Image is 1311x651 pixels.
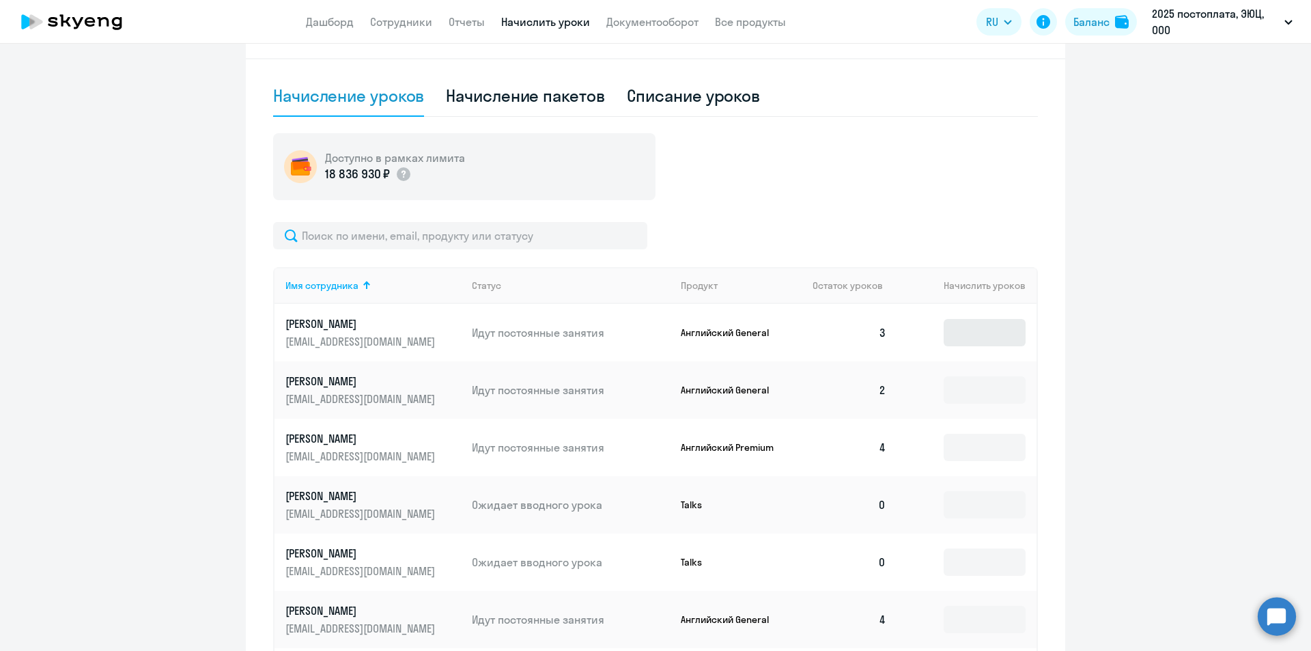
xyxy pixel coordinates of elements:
[681,327,783,339] p: Английский General
[802,304,897,361] td: 3
[285,546,461,579] a: [PERSON_NAME][EMAIL_ADDRESS][DOMAIN_NAME]
[1152,5,1279,38] p: 2025 постоплата, ЭЮЦ, ООО
[285,506,438,521] p: [EMAIL_ADDRESS][DOMAIN_NAME]
[472,383,670,398] p: Идут постоянные занятия
[606,15,699,29] a: Документооборот
[802,476,897,534] td: 0
[285,334,438,349] p: [EMAIL_ADDRESS][DOMAIN_NAME]
[285,431,438,446] p: [PERSON_NAME]
[325,165,390,183] p: 18 836 930 ₽
[681,441,783,454] p: Английский Premium
[472,555,670,570] p: Ожидает вводного урока
[681,499,783,511] p: Talks
[285,316,461,349] a: [PERSON_NAME][EMAIL_ADDRESS][DOMAIN_NAME]
[285,546,438,561] p: [PERSON_NAME]
[285,279,461,292] div: Имя сотрудника
[472,325,670,340] p: Идут постоянные занятия
[370,15,432,29] a: Сотрудники
[273,85,424,107] div: Начисление уроков
[285,488,438,503] p: [PERSON_NAME]
[802,361,897,419] td: 2
[285,391,438,406] p: [EMAIL_ADDRESS][DOMAIN_NAME]
[813,279,883,292] span: Остаток уроков
[1065,8,1137,36] button: Балансbalance
[285,279,358,292] div: Имя сотрудника
[449,15,485,29] a: Отчеты
[1115,15,1129,29] img: balance
[1145,5,1299,38] button: 2025 постоплата, ЭЮЦ, ООО
[627,85,761,107] div: Списание уроков
[681,556,783,568] p: Talks
[306,15,354,29] a: Дашборд
[681,613,783,626] p: Английский General
[976,8,1021,36] button: RU
[285,603,438,618] p: [PERSON_NAME]
[802,534,897,591] td: 0
[446,85,604,107] div: Начисление пакетов
[285,564,438,579] p: [EMAIL_ADDRESS][DOMAIN_NAME]
[472,497,670,512] p: Ожидает вводного урока
[285,431,461,464] a: [PERSON_NAME][EMAIL_ADDRESS][DOMAIN_NAME]
[472,612,670,627] p: Идут постоянные занятия
[472,279,670,292] div: Статус
[285,449,438,464] p: [EMAIL_ADDRESS][DOMAIN_NAME]
[681,384,783,396] p: Английский General
[472,279,501,292] div: Статус
[472,440,670,455] p: Идут постоянные занятия
[813,279,897,292] div: Остаток уроков
[681,279,718,292] div: Продукт
[501,15,590,29] a: Начислить уроки
[285,374,461,406] a: [PERSON_NAME][EMAIL_ADDRESS][DOMAIN_NAME]
[273,222,647,249] input: Поиск по имени, email, продукту или статусу
[285,621,438,636] p: [EMAIL_ADDRESS][DOMAIN_NAME]
[285,374,438,389] p: [PERSON_NAME]
[285,603,461,636] a: [PERSON_NAME][EMAIL_ADDRESS][DOMAIN_NAME]
[802,419,897,476] td: 4
[285,316,438,331] p: [PERSON_NAME]
[285,488,461,521] a: [PERSON_NAME][EMAIL_ADDRESS][DOMAIN_NAME]
[715,15,786,29] a: Все продукты
[986,14,998,30] span: RU
[284,150,317,183] img: wallet-circle.png
[802,591,897,648] td: 4
[1073,14,1110,30] div: Баланс
[325,150,465,165] h5: Доступно в рамках лимита
[897,267,1037,304] th: Начислить уроков
[681,279,802,292] div: Продукт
